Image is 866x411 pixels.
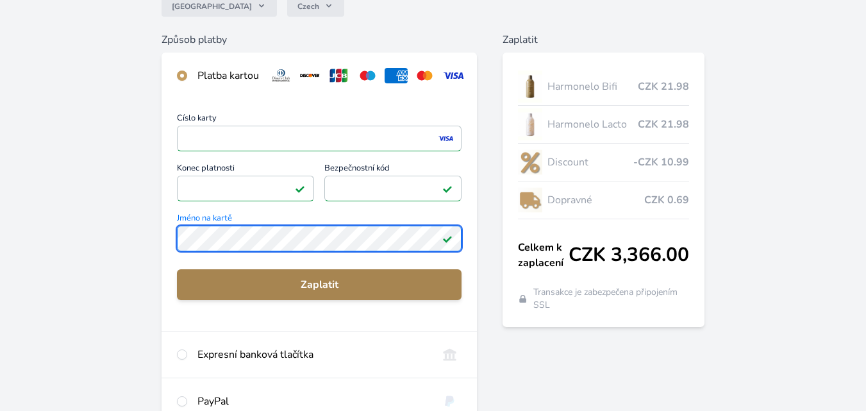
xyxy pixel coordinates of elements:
img: diners.svg [269,68,293,83]
span: Harmonelo Lacto [547,117,638,132]
span: Discount [547,155,633,170]
span: CZK 3,366.00 [569,244,689,267]
div: Expresní banková tlačítka [197,347,428,362]
img: jcb.svg [327,68,351,83]
img: Platné pole [442,233,453,244]
img: visa.svg [442,68,465,83]
img: CLEAN_LACTO_se_stinem_x-hi-lo.jpg [518,108,542,140]
span: [GEOGRAPHIC_DATA] [172,1,252,12]
iframe: Iframe pro bezpečnostní kód [330,180,456,197]
div: Platba kartou [197,68,259,83]
button: Zaplatit [177,269,462,300]
span: Czech [297,1,319,12]
h6: Zaplatit [503,32,704,47]
span: Harmonelo Bifi [547,79,638,94]
img: discover.svg [298,68,322,83]
img: delivery-lo.png [518,184,542,216]
span: -CZK 10.99 [633,155,689,170]
span: Jméno na kartě [177,214,462,226]
img: mc.svg [413,68,437,83]
span: Dopravné [547,192,644,208]
span: Číslo karty [177,114,462,126]
img: maestro.svg [356,68,379,83]
span: Bezpečnostní kód [324,164,462,176]
img: paypal.svg [438,394,462,409]
img: Platné pole [295,183,305,194]
img: discount-lo.png [518,146,542,178]
iframe: Iframe pro číslo karty [183,130,456,147]
img: visa [437,133,454,144]
span: Zaplatit [187,277,451,292]
iframe: Iframe pro datum vypršení platnosti [183,180,308,197]
img: amex.svg [385,68,408,83]
img: CLEAN_BIFI_se_stinem_x-lo.jpg [518,71,542,103]
span: CZK 0.69 [644,192,689,208]
img: Platné pole [442,183,453,194]
span: CZK 21.98 [638,117,689,132]
img: onlineBanking_CZ.svg [438,347,462,362]
div: PayPal [197,394,428,409]
span: CZK 21.98 [638,79,689,94]
span: Transakce je zabezpečena připojením SSL [533,286,690,312]
input: Jméno na kartěPlatné pole [177,226,462,251]
h6: Způsob platby [162,32,477,47]
span: Celkem k zaplacení [518,240,569,271]
span: Konec platnosti [177,164,314,176]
